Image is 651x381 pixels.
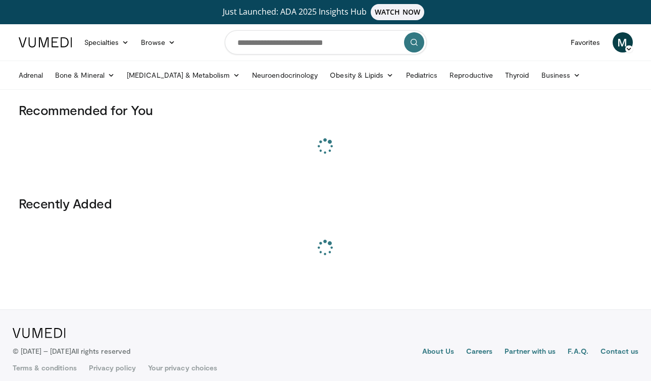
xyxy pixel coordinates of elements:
[466,346,493,358] a: Careers
[13,65,49,85] a: Adrenal
[148,363,217,373] a: Your privacy choices
[246,65,324,85] a: Neuroendocrinology
[535,65,587,85] a: Business
[89,363,136,373] a: Privacy policy
[613,32,633,52] a: M
[600,346,639,358] a: Contact us
[71,347,130,355] span: All rights reserved
[49,65,121,85] a: Bone & Mineral
[121,65,246,85] a: [MEDICAL_DATA] & Metabolism
[20,4,631,20] a: Just Launched: ADA 2025 Insights HubWATCH NOW
[505,346,556,358] a: Partner with us
[19,37,72,47] img: VuMedi Logo
[324,65,399,85] a: Obesity & Lipids
[19,195,633,211] h3: Recently Added
[78,32,135,52] a: Specialties
[568,346,588,358] a: F.A.Q.
[13,346,131,356] p: © [DATE] – [DATE]
[135,32,181,52] a: Browse
[565,32,607,52] a: Favorites
[443,65,499,85] a: Reproductive
[499,65,535,85] a: Thyroid
[371,4,424,20] span: WATCH NOW
[225,30,427,55] input: Search topics, interventions
[400,65,444,85] a: Pediatrics
[422,346,454,358] a: About Us
[13,328,66,338] img: VuMedi Logo
[19,102,633,118] h3: Recommended for You
[13,363,77,373] a: Terms & conditions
